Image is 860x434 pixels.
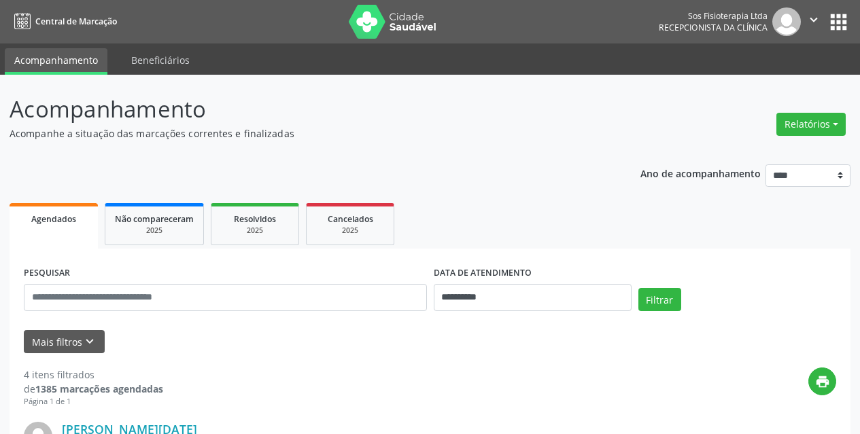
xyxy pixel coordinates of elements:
button: apps [827,10,850,34]
button: Mais filtroskeyboard_arrow_down [24,330,105,354]
i: keyboard_arrow_down [82,334,97,349]
div: 2025 [115,225,194,236]
p: Ano de acompanhamento [640,164,761,181]
button: Relatórios [776,113,846,136]
button:  [801,7,827,36]
span: Cancelados [328,213,373,225]
button: print [808,367,836,395]
div: Sos Fisioterapia Ltda [659,10,768,22]
label: PESQUISAR [24,263,70,284]
span: Central de Marcação [35,16,117,27]
a: Beneficiários [122,48,199,72]
p: Acompanhe a situação das marcações correntes e finalizadas [10,126,598,141]
i: print [815,374,830,389]
span: Não compareceram [115,213,194,225]
span: Resolvidos [234,213,276,225]
span: Recepcionista da clínica [659,22,768,33]
a: Acompanhamento [5,48,107,75]
div: Página 1 de 1 [24,396,163,408]
strong: 1385 marcações agendadas [35,382,163,395]
div: 2025 [221,225,289,236]
i:  [806,12,821,27]
div: 2025 [316,225,384,236]
img: img [772,7,801,36]
div: de [24,382,163,396]
button: Filtrar [638,288,681,311]
p: Acompanhamento [10,92,598,126]
div: 4 itens filtrados [24,367,163,382]
a: Central de Marcação [10,10,117,33]
span: Agendados [31,213,76,225]
label: DATA DE ATENDIMENTO [434,263,532,284]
